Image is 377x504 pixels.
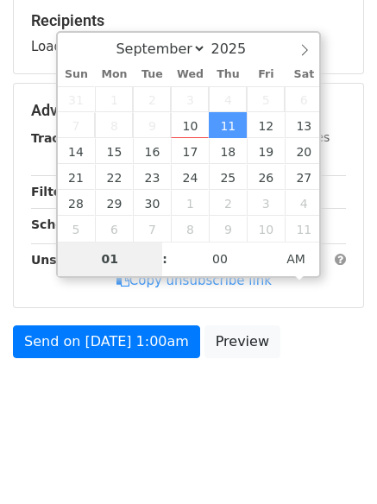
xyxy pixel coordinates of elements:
[162,242,167,276] span: :
[58,164,96,190] span: September 21, 2025
[209,138,247,164] span: September 18, 2025
[58,112,96,138] span: September 7, 2025
[247,69,285,80] span: Fri
[95,138,133,164] span: September 15, 2025
[58,69,96,80] span: Sun
[133,69,171,80] span: Tue
[58,86,96,112] span: August 31, 2025
[247,216,285,242] span: October 10, 2025
[285,69,323,80] span: Sat
[285,138,323,164] span: September 20, 2025
[95,164,133,190] span: September 22, 2025
[171,190,209,216] span: October 1, 2025
[31,253,116,267] strong: Unsubscribe
[31,11,346,30] h5: Recipients
[133,164,171,190] span: September 23, 2025
[285,86,323,112] span: September 6, 2025
[247,112,285,138] span: September 12, 2025
[285,190,323,216] span: October 4, 2025
[171,86,209,112] span: September 3, 2025
[209,216,247,242] span: October 9, 2025
[116,273,272,288] a: Copy unsubscribe link
[209,86,247,112] span: September 4, 2025
[58,138,96,164] span: September 14, 2025
[247,190,285,216] span: October 3, 2025
[13,325,200,358] a: Send on [DATE] 1:00am
[95,216,133,242] span: October 6, 2025
[171,112,209,138] span: September 10, 2025
[31,131,89,145] strong: Tracking
[247,164,285,190] span: September 26, 2025
[204,325,280,358] a: Preview
[247,86,285,112] span: September 5, 2025
[31,101,346,120] h5: Advanced
[95,190,133,216] span: September 29, 2025
[291,421,377,504] iframe: Chat Widget
[95,86,133,112] span: September 1, 2025
[285,216,323,242] span: October 11, 2025
[171,138,209,164] span: September 17, 2025
[209,69,247,80] span: Thu
[58,190,96,216] span: September 28, 2025
[95,69,133,80] span: Mon
[133,86,171,112] span: September 2, 2025
[31,185,75,198] strong: Filters
[133,216,171,242] span: October 7, 2025
[209,164,247,190] span: September 25, 2025
[206,41,268,57] input: Year
[58,216,96,242] span: October 5, 2025
[171,216,209,242] span: October 8, 2025
[247,138,285,164] span: September 19, 2025
[133,190,171,216] span: September 30, 2025
[31,217,93,231] strong: Schedule
[285,112,323,138] span: September 13, 2025
[58,242,163,276] input: Hour
[209,190,247,216] span: October 2, 2025
[209,112,247,138] span: September 11, 2025
[171,69,209,80] span: Wed
[273,242,320,276] span: Click to toggle
[285,164,323,190] span: September 27, 2025
[133,112,171,138] span: September 9, 2025
[133,138,171,164] span: September 16, 2025
[171,164,209,190] span: September 24, 2025
[167,242,273,276] input: Minute
[95,112,133,138] span: September 8, 2025
[31,11,346,56] div: Loading...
